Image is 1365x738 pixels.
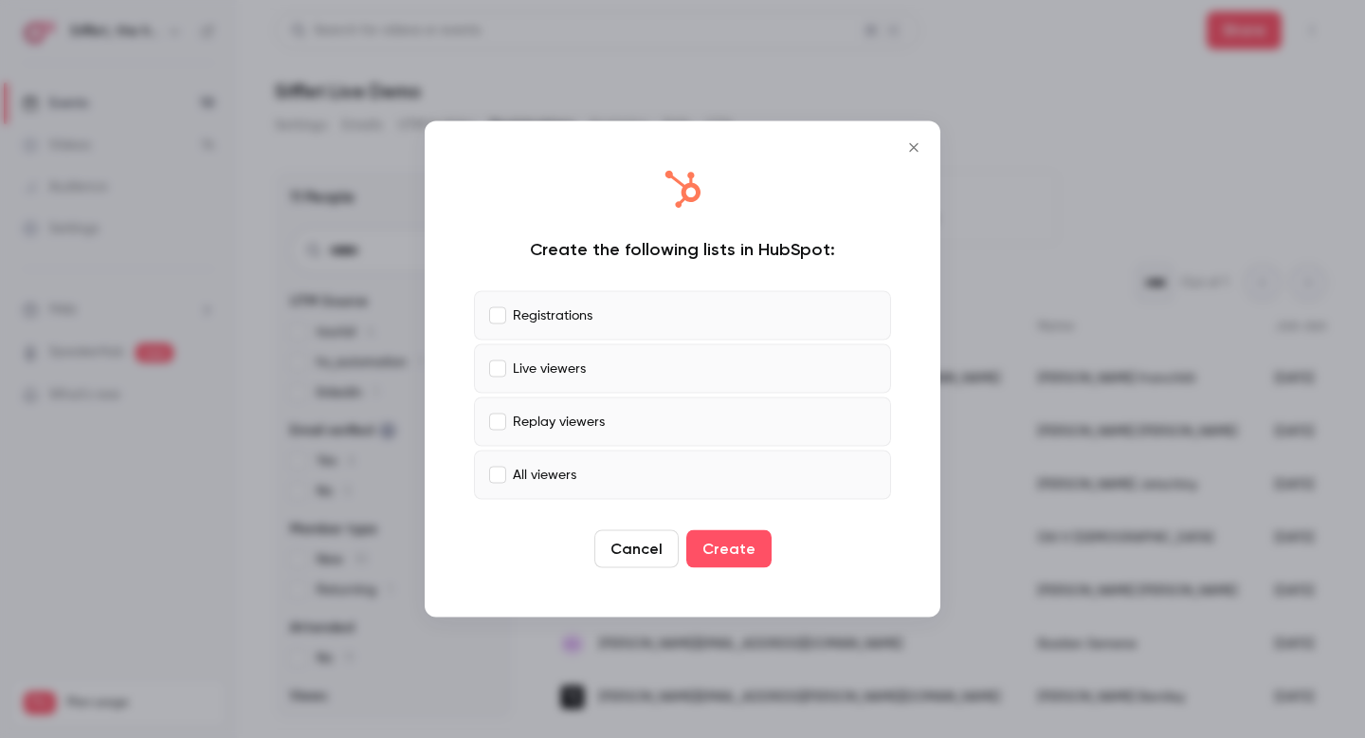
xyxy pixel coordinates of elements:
p: All viewers [513,465,576,485]
p: Live viewers [513,359,586,378]
button: Create [686,530,772,568]
button: Cancel [594,530,679,568]
p: Registrations [513,305,592,325]
p: Replay viewers [513,412,605,432]
button: Close [895,129,933,167]
div: Create the following lists in HubSpot: [474,238,891,261]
